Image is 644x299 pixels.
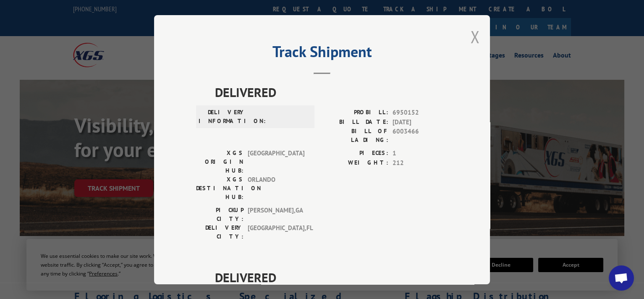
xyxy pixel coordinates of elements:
span: 6950152 [393,108,448,118]
label: PROBILL: [322,108,388,118]
label: DELIVERY CITY: [196,223,243,241]
span: DELIVERED [215,83,448,102]
span: [PERSON_NAME] , GA [248,206,304,223]
label: DELIVERY INFORMATION: [199,108,246,126]
span: 6003466 [393,127,448,144]
span: [GEOGRAPHIC_DATA] , FL [248,223,304,241]
span: [DATE] [393,117,448,127]
button: Close modal [470,26,479,48]
span: 1 [393,149,448,158]
span: [GEOGRAPHIC_DATA] [248,149,304,175]
label: PIECES: [322,149,388,158]
label: BILL OF LADING: [322,127,388,144]
label: PICKUP CITY: [196,206,243,223]
h2: Track Shipment [196,46,448,62]
label: BILL DATE: [322,117,388,127]
a: Open chat [609,265,634,291]
span: DELIVERED [215,268,448,287]
label: XGS ORIGIN HUB: [196,149,243,175]
span: 212 [393,158,448,168]
label: XGS DESTINATION HUB: [196,175,243,202]
span: ORLANDO [248,175,304,202]
label: WEIGHT: [322,158,388,168]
